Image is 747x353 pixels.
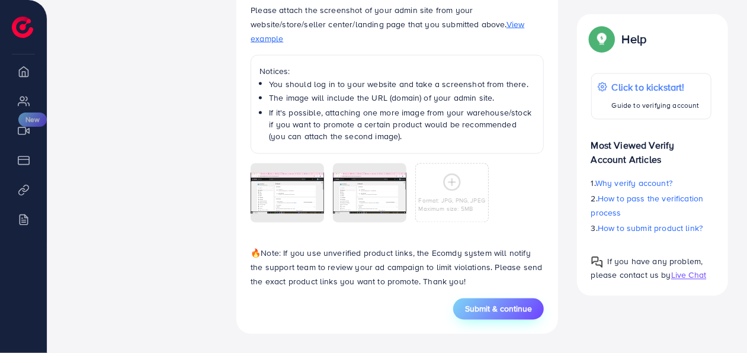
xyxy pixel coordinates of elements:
span: Live Chat [671,269,706,281]
p: 2. [591,192,711,220]
img: img uploaded [251,173,324,214]
p: 3. [591,222,711,236]
li: If it's possible, attaching one more image from your warehouse/stock if you want to promote a cer... [269,107,535,143]
p: Maximum size: 5MB [419,205,486,213]
p: Click to kickstart! [612,80,700,94]
p: Most Viewed Verify Account Articles [591,129,711,167]
span: If you have any problem, please contact us by [591,256,703,281]
p: Help [622,32,647,46]
span: View example [251,18,524,44]
img: img uploaded [333,173,406,214]
span: How to submit product link? [598,223,703,235]
p: Please attach the screenshot of your admin site from your website/store/seller center/landing pag... [251,3,544,46]
img: Popup guide [591,256,603,268]
p: Note: If you use unverified product links, the Ecomdy system will notify the support team to revi... [251,246,544,289]
button: Submit & continue [453,299,544,320]
li: The image will include the URL (domain) of your admin site. [269,92,535,104]
span: How to pass the verification process [591,193,704,219]
p: Notices: [259,64,535,78]
p: Guide to verifying account [612,99,700,113]
span: 🔥 [251,248,261,259]
img: logo [12,17,33,38]
p: 1. [591,176,711,191]
li: You should log in to your website and take a screenshot from there. [269,78,535,90]
span: Why verify account? [595,178,672,190]
p: Format: JPG, PNG, JPEG [419,197,486,205]
iframe: Chat [697,300,738,344]
img: Popup guide [591,28,613,50]
span: Submit & continue [465,303,532,315]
